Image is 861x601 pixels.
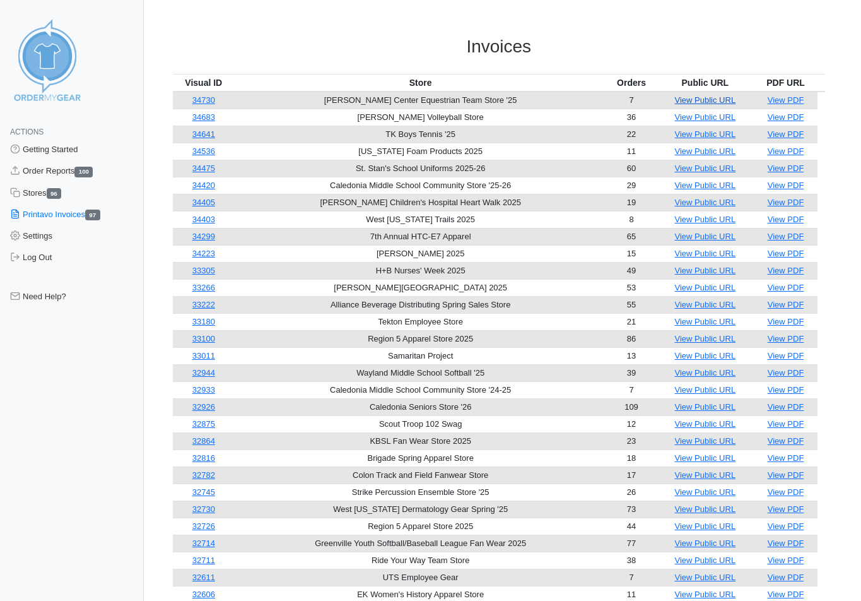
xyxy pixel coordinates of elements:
a: 32711 [192,556,215,565]
a: 34420 [192,181,215,190]
td: 49 [606,262,656,279]
td: Ride Your Way Team Store [235,552,606,569]
td: 73 [606,501,656,518]
a: 32606 [192,590,215,599]
a: 34299 [192,232,215,241]
a: View PDF [768,470,804,480]
a: View PDF [768,283,804,292]
a: View Public URL [675,453,736,463]
th: Store [235,74,606,92]
td: 65 [606,228,656,245]
a: 34730 [192,95,215,105]
a: View Public URL [675,539,736,548]
td: 36 [606,109,656,126]
td: Strike Percussion Ensemble Store '25 [235,484,606,501]
a: View PDF [768,266,804,275]
a: View Public URL [675,504,736,514]
a: 34223 [192,249,215,258]
a: 33222 [192,300,215,309]
span: Actions [10,128,44,136]
a: View PDF [768,112,804,122]
a: View Public URL [675,590,736,599]
a: View Public URL [675,300,736,309]
a: View PDF [768,334,804,343]
a: 33180 [192,317,215,326]
th: Orders [606,74,656,92]
td: Region 5 Apparel Store 2025 [235,518,606,535]
td: 12 [606,415,656,432]
td: 86 [606,330,656,347]
a: 32875 [192,419,215,429]
a: 33011 [192,351,215,360]
td: 109 [606,398,656,415]
a: View Public URL [675,368,736,378]
td: 11 [606,143,656,160]
td: 13 [606,347,656,364]
a: 32944 [192,368,215,378]
td: 21 [606,313,656,330]
td: 7 [606,92,656,109]
a: View PDF [768,215,804,224]
a: View PDF [768,198,804,207]
a: View Public URL [675,146,736,156]
td: 17 [606,467,656,484]
a: View Public URL [675,129,736,139]
a: View PDF [768,249,804,258]
td: Tekton Employee Store [235,313,606,330]
a: View PDF [768,181,804,190]
a: View Public URL [675,164,736,173]
td: KBSL Fan Wear Store 2025 [235,432,606,449]
a: View PDF [768,436,804,446]
a: View PDF [768,539,804,548]
td: [PERSON_NAME] Volleyball Store [235,109,606,126]
span: 100 [74,167,93,177]
a: 33266 [192,283,215,292]
td: 23 [606,432,656,449]
td: 39 [606,364,656,381]
td: Scout Troop 102 Swag [235,415,606,432]
td: TK Boys Tennis '25 [235,126,606,143]
td: 15 [606,245,656,262]
span: 97 [85,210,100,220]
td: 7 [606,569,656,586]
a: 32782 [192,470,215,480]
td: 60 [606,160,656,177]
td: Alliance Beverage Distributing Spring Sales Store [235,296,606,313]
td: West [US_STATE] Dermatology Gear Spring '25 [235,501,606,518]
a: View Public URL [675,283,736,292]
td: 18 [606,449,656,467]
a: View PDF [768,556,804,565]
a: 34536 [192,146,215,156]
td: 26 [606,484,656,501]
a: 32864 [192,436,215,446]
a: View Public URL [675,385,736,395]
a: View PDF [768,95,804,105]
a: View PDF [768,146,804,156]
a: View Public URL [675,334,736,343]
a: 33100 [192,334,215,343]
td: St. Stan's School Uniforms 2025-26 [235,160,606,177]
a: 33305 [192,266,215,275]
a: View Public URL [675,419,736,429]
td: Caledonia Middle School Community Store '24-25 [235,381,606,398]
td: 55 [606,296,656,313]
td: Colon Track and Field Fanwear Store [235,467,606,484]
a: 32714 [192,539,215,548]
a: View Public URL [675,232,736,241]
td: 19 [606,194,656,211]
td: [PERSON_NAME] 2025 [235,245,606,262]
td: 38 [606,552,656,569]
td: 77 [606,535,656,552]
a: 34403 [192,215,215,224]
a: View PDF [768,164,804,173]
a: View PDF [768,385,804,395]
a: View PDF [768,232,804,241]
a: View Public URL [675,402,736,412]
td: Greenville Youth Softball/Baseball League Fan Wear 2025 [235,535,606,552]
td: [PERSON_NAME] Center Equestrian Team Store '25 [235,92,606,109]
td: Region 5 Apparel Store 2025 [235,330,606,347]
td: West [US_STATE] Trails 2025 [235,211,606,228]
a: View PDF [768,300,804,309]
a: View Public URL [675,556,736,565]
td: 8 [606,211,656,228]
